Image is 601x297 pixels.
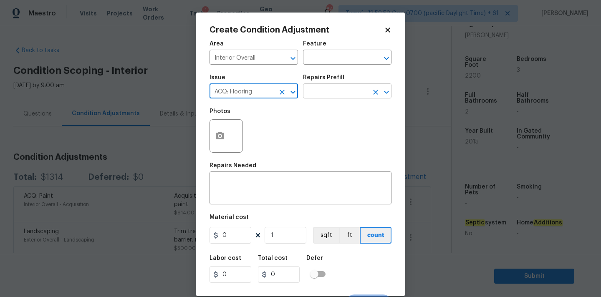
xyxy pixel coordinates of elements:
[210,163,256,169] h5: Repairs Needed
[306,255,323,261] h5: Defer
[276,86,288,98] button: Clear
[303,75,344,81] h5: Repairs Prefill
[210,41,224,47] h5: Area
[287,86,299,98] button: Open
[381,86,392,98] button: Open
[381,53,392,64] button: Open
[210,26,384,34] h2: Create Condition Adjustment
[313,227,339,244] button: sqft
[360,227,391,244] button: count
[287,53,299,64] button: Open
[303,41,326,47] h5: Feature
[370,86,381,98] button: Clear
[210,214,249,220] h5: Material cost
[210,108,230,114] h5: Photos
[339,227,360,244] button: ft
[210,255,241,261] h5: Labor cost
[258,255,288,261] h5: Total cost
[210,75,225,81] h5: Issue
